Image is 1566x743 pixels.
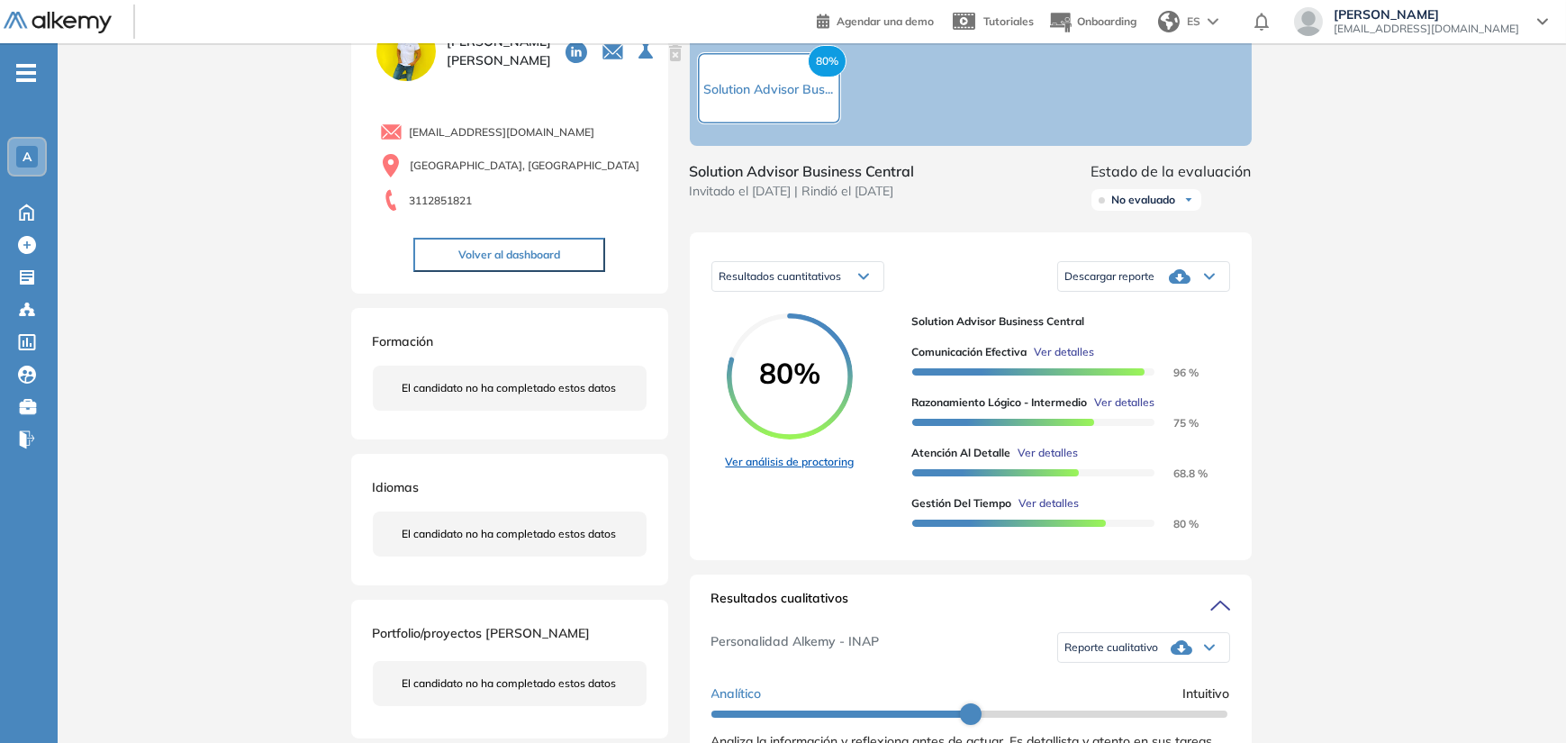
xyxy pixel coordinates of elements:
[1065,640,1159,655] span: Reporte cualitativo
[1183,684,1230,703] span: Intuitivo
[373,333,434,349] span: Formación
[1152,416,1199,430] span: 75 %
[711,632,880,663] span: Personalidad Alkemy - INAP
[1088,394,1155,411] button: Ver detalles
[1012,495,1080,512] button: Ver detalles
[690,182,915,201] span: Invitado el [DATE] | Rindió el [DATE]
[373,625,591,641] span: Portfolio/proyectos [PERSON_NAME]
[4,12,112,34] img: Logo
[1035,344,1095,360] span: Ver detalles
[720,269,842,283] span: Resultados cuantitativos
[410,124,595,140] span: [EMAIL_ADDRESS][DOMAIN_NAME]
[808,45,846,77] span: 80%
[16,71,36,75] i: -
[1334,7,1519,22] span: [PERSON_NAME]
[711,684,762,703] span: Analítico
[1091,160,1252,182] span: Estado de la evaluación
[403,675,617,692] span: El candidato no ha completado estos datos
[1112,193,1176,207] span: No evaluado
[1152,467,1208,480] span: 68.8 %
[837,14,934,28] span: Agendar una demo
[690,160,915,182] span: Solution Advisor Business Central
[403,526,617,542] span: El candidato no ha completado estos datos
[373,479,420,495] span: Idiomas
[1095,394,1155,411] span: Ver detalles
[409,193,472,209] span: 3112851821
[912,313,1216,330] span: Solution Advisor Business Central
[447,32,551,70] span: [PERSON_NAME] [PERSON_NAME]
[1152,517,1199,530] span: 80 %
[413,238,605,272] button: Volver al dashboard
[1065,269,1155,284] span: Descargar reporte
[1183,195,1194,205] img: Ícono de flecha
[711,589,849,618] span: Resultados cualitativos
[1158,11,1180,32] img: world
[373,18,439,85] img: PROFILE_MENU_LOGO_USER
[726,454,855,470] a: Ver análisis de proctoring
[1208,18,1218,25] img: arrow
[704,81,834,97] span: Solution Advisor Bus...
[1334,22,1519,36] span: [EMAIL_ADDRESS][DOMAIN_NAME]
[1019,495,1080,512] span: Ver detalles
[817,9,934,31] a: Agendar una demo
[983,14,1034,28] span: Tutoriales
[1027,344,1095,360] button: Ver detalles
[912,344,1027,360] span: Comunicación Efectiva
[1011,445,1079,461] button: Ver detalles
[912,394,1088,411] span: Razonamiento Lógico - Intermedio
[1018,445,1079,461] span: Ver detalles
[23,150,32,164] span: A
[912,495,1012,512] span: Gestión del Tiempo
[1077,14,1136,28] span: Onboarding
[1152,366,1199,379] span: 96 %
[912,445,1011,461] span: Atención al detalle
[1048,3,1136,41] button: Onboarding
[1187,14,1200,30] span: ES
[410,158,640,174] span: [GEOGRAPHIC_DATA], [GEOGRAPHIC_DATA]
[403,380,617,396] span: El candidato no ha completado estos datos
[727,358,853,387] span: 80%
